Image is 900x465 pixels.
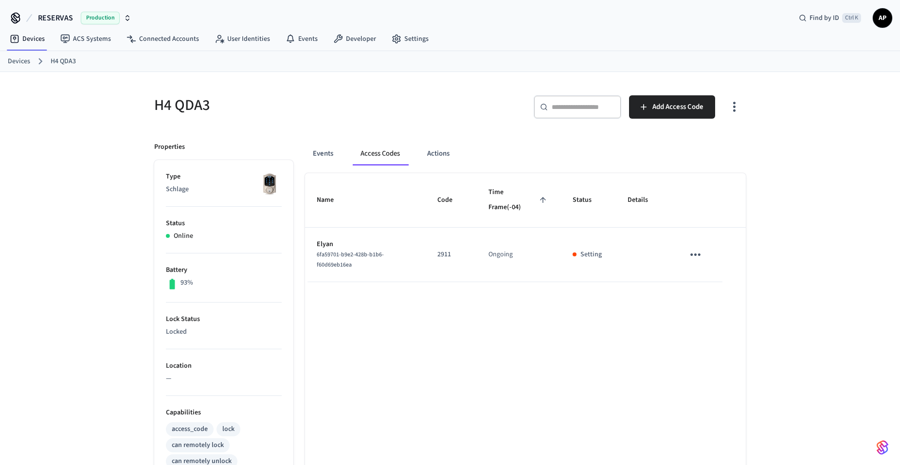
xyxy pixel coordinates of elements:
[166,265,282,275] p: Battery
[842,13,861,23] span: Ctrl K
[180,278,193,288] p: 93%
[305,142,341,165] button: Events
[278,30,325,48] a: Events
[222,424,234,434] div: lock
[53,30,119,48] a: ACS Systems
[166,327,282,337] p: Locked
[38,12,73,24] span: RESERVAS
[8,56,30,67] a: Devices
[2,30,53,48] a: Devices
[384,30,436,48] a: Settings
[166,314,282,324] p: Lock Status
[119,30,207,48] a: Connected Accounts
[166,361,282,371] p: Location
[172,424,208,434] div: access_code
[174,231,193,241] p: Online
[791,9,869,27] div: Find by IDCtrl K
[629,95,715,119] button: Add Access Code
[488,185,549,215] span: Time Frame(-04)
[154,95,444,115] h5: H4 QDA3
[652,101,703,113] span: Add Access Code
[873,8,892,28] button: AP
[580,250,602,260] p: Setting
[810,13,839,23] span: Find by ID
[154,142,185,152] p: Properties
[573,193,604,208] span: Status
[166,218,282,229] p: Status
[477,228,561,282] td: Ongoing
[305,142,746,165] div: ant example
[353,142,408,165] button: Access Codes
[166,408,282,418] p: Capabilities
[81,12,120,24] span: Production
[166,172,282,182] p: Type
[317,250,384,269] span: 6fa59701-b9e2-428b-b1b6-f60d69eb16ea
[877,440,888,455] img: SeamLogoGradient.69752ec5.svg
[305,173,746,282] table: sticky table
[51,56,76,67] a: H4 QDA3
[317,193,346,208] span: Name
[628,193,661,208] span: Details
[437,193,465,208] span: Code
[257,172,282,196] img: Schlage Sense Smart Deadbolt with Camelot Trim, Front
[172,440,224,450] div: can remotely lock
[207,30,278,48] a: User Identities
[437,250,465,260] p: 2911
[419,142,457,165] button: Actions
[317,239,414,250] p: Elyan
[166,184,282,195] p: Schlage
[166,374,282,384] p: —
[874,9,891,27] span: AP
[325,30,384,48] a: Developer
